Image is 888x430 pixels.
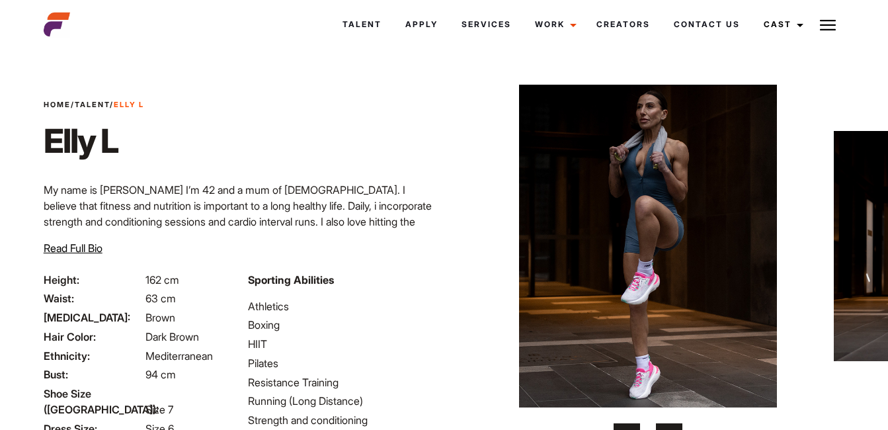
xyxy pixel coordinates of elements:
[44,290,143,306] span: Waist:
[114,100,144,109] strong: Elly L
[393,7,450,42] a: Apply
[44,386,143,417] span: Shoe Size ([GEOGRAPHIC_DATA]):
[248,273,334,286] strong: Sporting Abilities
[585,7,662,42] a: Creators
[44,241,102,255] span: Read Full Bio
[248,355,436,371] li: Pilates
[248,336,436,352] li: HIIT
[44,100,71,109] a: Home
[44,366,143,382] span: Bust:
[44,182,436,277] p: My name is [PERSON_NAME] I’m 42 and a mum of [DEMOGRAPHIC_DATA]. I believe that fitness and nutri...
[44,272,143,288] span: Height:
[248,412,436,428] li: Strength and conditioning
[248,393,436,409] li: Running (Long Distance)
[752,7,811,42] a: Cast
[145,403,173,416] span: Size 7
[145,368,176,381] span: 94 cm
[331,7,393,42] a: Talent
[44,329,143,345] span: Hair Color:
[450,7,523,42] a: Services
[44,99,144,110] span: / /
[44,310,143,325] span: [MEDICAL_DATA]:
[44,240,102,256] button: Read Full Bio
[145,292,176,305] span: 63 cm
[145,330,199,343] span: Dark Brown
[523,7,585,42] a: Work
[248,317,436,333] li: Boxing
[44,11,70,38] img: cropped-aefm-brand-fav-22-square.png
[662,7,752,42] a: Contact Us
[248,298,436,314] li: Athletics
[820,17,836,33] img: Burger icon
[75,100,110,109] a: Talent
[145,349,213,363] span: Mediterranean
[44,348,143,364] span: Ethnicity:
[145,273,179,286] span: 162 cm
[248,374,436,390] li: Resistance Training
[145,311,175,324] span: Brown
[44,121,144,161] h1: Elly L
